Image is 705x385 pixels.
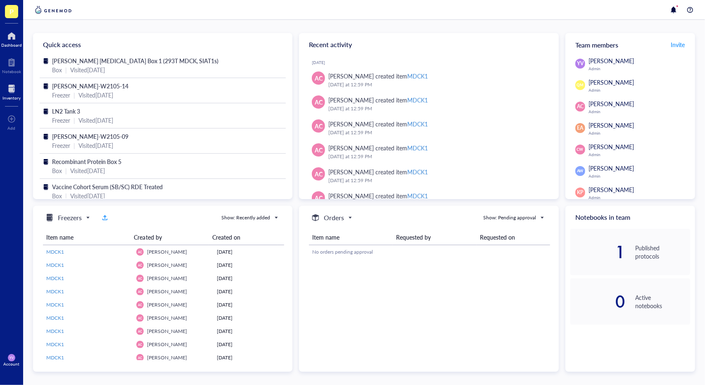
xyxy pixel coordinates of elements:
span: LN2 Tank 3 [52,107,80,115]
span: MDCK1 [46,248,64,255]
span: AC [138,356,142,359]
span: AC [315,97,323,107]
div: Notebook [2,69,21,74]
span: AC [315,169,323,178]
span: KP [577,189,583,196]
div: Visited [DATE] [78,116,113,125]
div: [DATE] at 12:59 PM [328,81,545,89]
span: [PERSON_NAME] [589,164,634,172]
span: EA [577,124,583,132]
div: No orders pending approval [312,248,547,256]
span: AC [138,250,142,254]
div: [DATE] [312,60,552,65]
div: Admin [589,109,690,114]
a: Inventory [2,82,21,100]
th: Created on [209,230,278,245]
span: AC [138,316,142,320]
span: AC [138,263,142,267]
div: Freezer [52,116,70,125]
div: Show: Pending approval [483,214,536,221]
span: Vaccine Cohort Serum (SB/SC) RDE Treated [52,183,163,191]
div: [PERSON_NAME] created item [328,143,428,152]
div: Box [52,65,62,74]
div: [DATE] [217,261,281,269]
span: MDCK1 [46,328,64,335]
span: MDCK1 [46,261,64,269]
div: [DATE] [217,275,281,282]
div: 0 [570,295,625,308]
a: AC[PERSON_NAME] created itemMDCK1[DATE] at 12:59 PM [306,116,552,140]
div: Visited [DATE] [70,65,105,74]
div: 1 [570,245,625,259]
a: Dashboard [1,29,22,48]
span: [PERSON_NAME] [MEDICAL_DATA] Box 1 (293T MDCK, SIAT1s) [52,57,219,65]
div: | [74,116,75,125]
a: Notebook [2,56,21,74]
div: [PERSON_NAME] created item [328,167,428,176]
span: MDCK1 [46,354,64,361]
span: MDCK1 [46,288,64,295]
span: MDCK1 [46,341,64,348]
div: | [74,90,75,100]
span: Invite [671,40,685,49]
a: MDCK1 [46,354,130,361]
a: MDCK1 [46,275,130,282]
span: [PERSON_NAME] [147,328,187,335]
div: | [65,166,67,175]
div: Active notebooks [635,293,690,310]
span: AC [315,121,323,131]
span: [PERSON_NAME] [147,354,187,361]
a: MDCK1 [46,261,130,269]
span: [PERSON_NAME] [589,143,634,151]
div: Visited [DATE] [70,166,105,175]
th: Created by [131,230,209,245]
span: QM [577,82,584,88]
span: [PERSON_NAME] [147,261,187,269]
div: Freezer [52,90,70,100]
span: Recombinant Protein Box 5 [52,157,121,166]
span: AC [577,103,584,110]
h5: Freezers [58,213,82,223]
span: MDCK1 [46,301,64,308]
div: MDCK1 [408,120,428,128]
div: [DATE] at 12:59 PM [328,128,545,137]
div: [DATE] [217,301,281,309]
div: Recent activity [299,33,558,56]
a: MDCK1 [46,314,130,322]
div: Admin [589,88,690,93]
span: AC [138,276,142,280]
div: Admin [589,195,690,200]
a: MDCK1 [46,301,130,309]
div: [PERSON_NAME] created item [328,119,428,128]
div: [PERSON_NAME] created item [328,71,428,81]
a: MDCK1 [46,288,130,295]
span: AC [315,145,323,154]
span: [PERSON_NAME] [147,248,187,255]
a: AC[PERSON_NAME] created itemMDCK1[DATE] at 12:59 PM [306,92,552,116]
button: Invite [670,38,685,51]
div: [DATE] [217,328,281,335]
a: MDCK1 [46,328,130,335]
span: [PERSON_NAME] [589,100,634,108]
a: MDCK1 [46,248,130,256]
div: [DATE] at 12:59 PM [328,176,545,185]
span: MDCK1 [46,314,64,321]
th: Requested by [393,230,477,245]
div: Dashboard [1,43,22,48]
a: AC[PERSON_NAME] created itemMDCK1[DATE] at 12:59 PM [306,68,552,92]
div: Notebooks in team [565,206,695,229]
div: Admin [589,131,690,135]
th: Requested on [477,230,550,245]
div: [PERSON_NAME] created item [328,95,428,105]
div: [DATE] at 12:59 PM [328,152,545,161]
div: Inventory [2,95,21,100]
th: Item name [309,230,393,245]
div: | [74,141,75,150]
span: [PERSON_NAME] [147,275,187,282]
span: [PERSON_NAME] [147,301,187,308]
span: CW [577,147,584,152]
div: Box [52,166,62,175]
span: [PERSON_NAME] [147,314,187,321]
div: Add [8,126,16,131]
div: Freezer [52,141,70,150]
